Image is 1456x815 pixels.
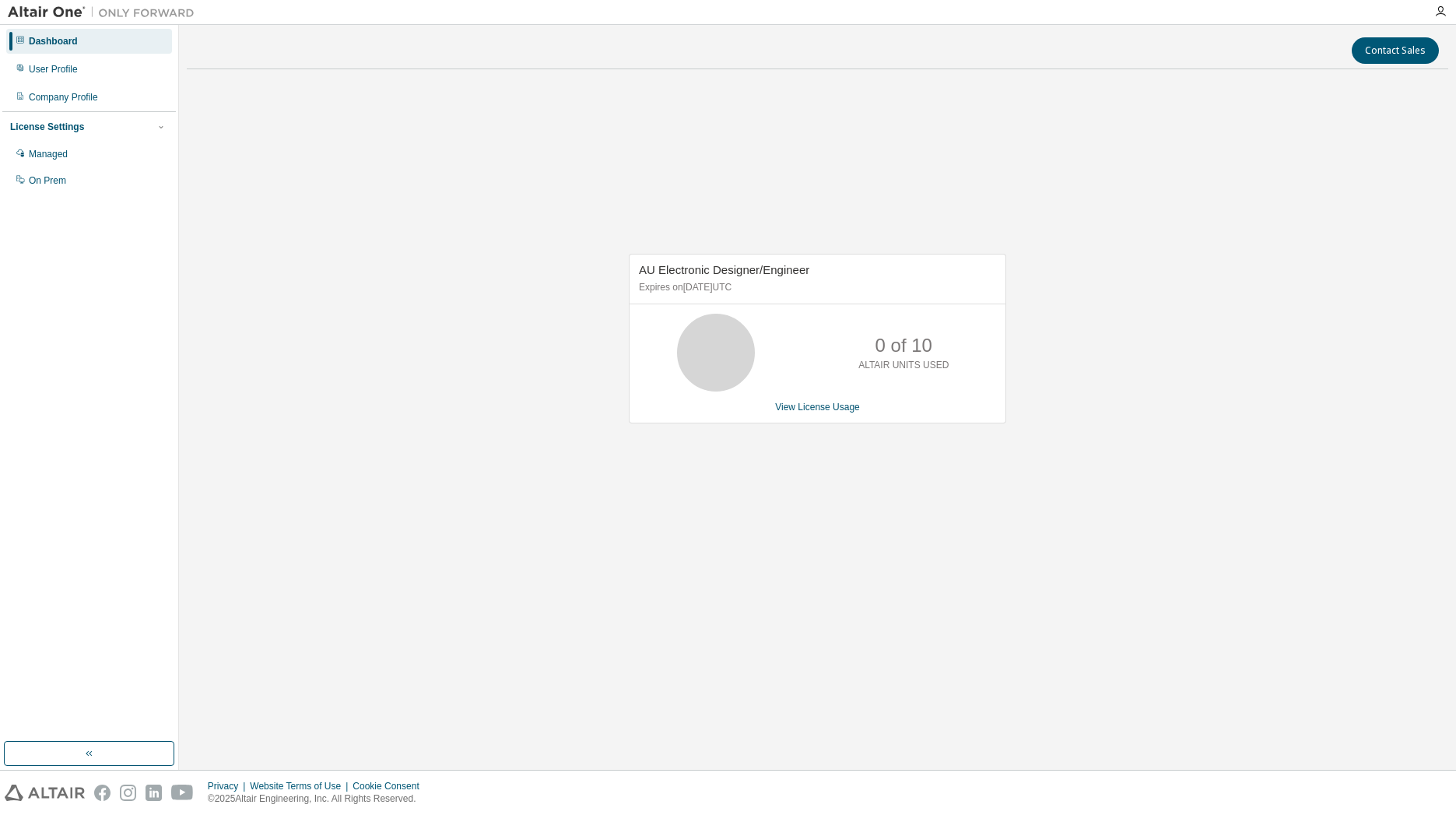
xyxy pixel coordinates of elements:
[875,332,932,359] p: 0 of 10
[29,63,78,76] div: User Profile
[208,792,429,806] p: © 2025 Altair Engineering, Inc. All Rights Reserved.
[8,5,202,20] img: Altair One
[858,359,949,372] p: ALTAIR UNITS USED
[775,402,860,413] a: View License Usage
[29,35,78,47] div: Dashboard
[353,780,428,792] div: Cookie Consent
[5,785,85,801] img: altair_logo.svg
[29,91,98,104] div: Company Profile
[29,148,68,160] div: Managed
[146,785,162,801] img: linkedin.svg
[171,785,194,801] img: youtube.svg
[120,785,136,801] img: instagram.svg
[1352,37,1439,64] button: Contact Sales
[250,780,353,792] div: Website Terms of Use
[29,174,66,187] div: On Prem
[10,121,84,133] div: License Settings
[94,785,111,801] img: facebook.svg
[639,281,992,294] p: Expires on [DATE] UTC
[208,780,250,792] div: Privacy
[639,263,809,276] span: AU Electronic Designer/Engineer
